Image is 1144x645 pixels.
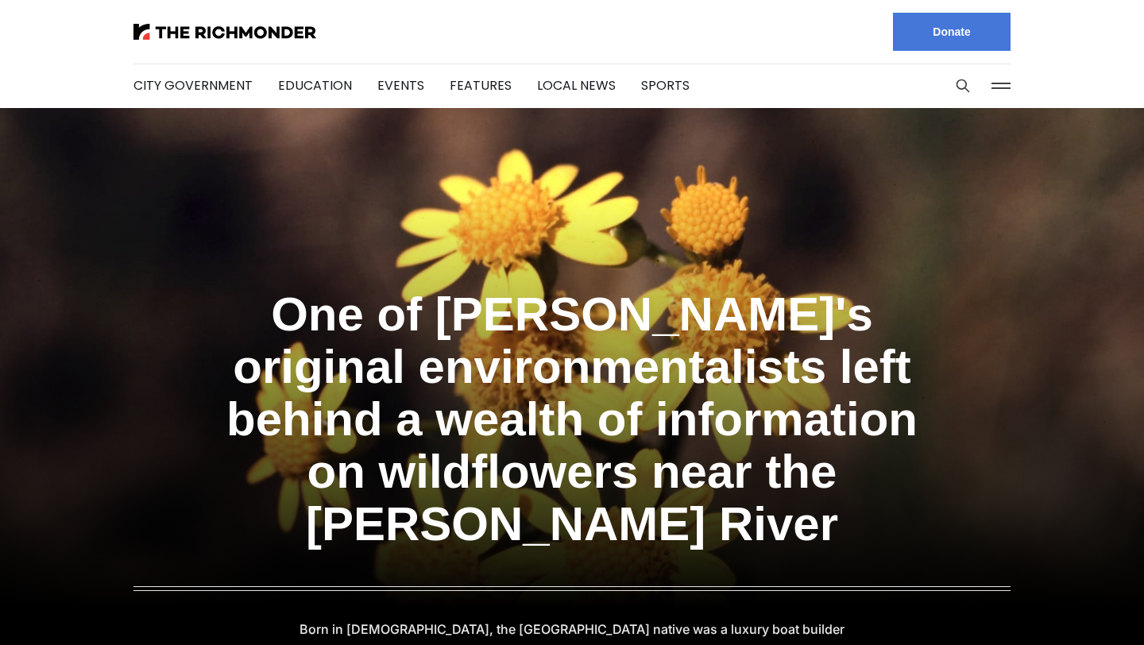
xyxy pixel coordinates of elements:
button: Search this site [951,74,975,98]
a: Local News [537,76,616,95]
a: Donate [893,13,1011,51]
a: Sports [641,76,690,95]
a: Education [278,76,352,95]
img: The Richmonder [133,24,316,40]
a: City Government [133,76,253,95]
a: Features [450,76,512,95]
a: One of [PERSON_NAME]'s original environmentalists left behind a wealth of information on wildflow... [241,229,903,558]
a: Events [377,76,424,95]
